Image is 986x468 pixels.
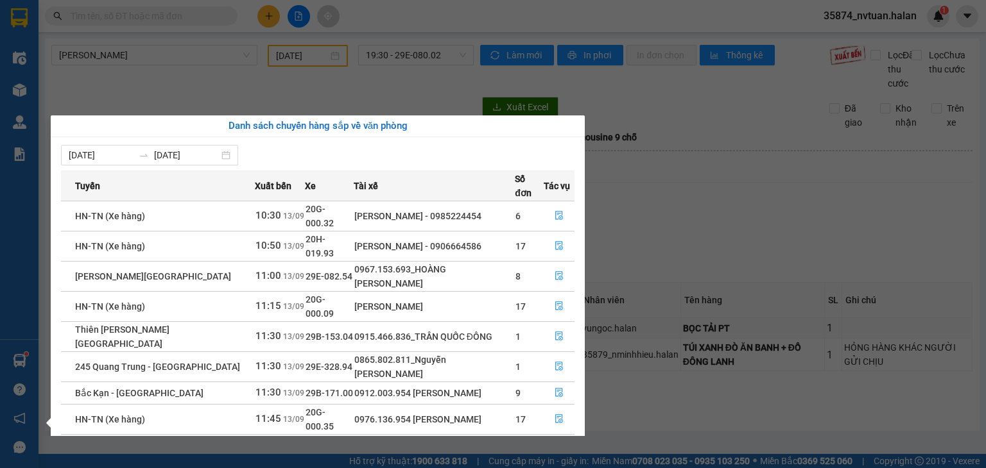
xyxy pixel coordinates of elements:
button: file-done [544,435,574,456]
span: file-done [555,388,564,398]
span: 17 [515,301,526,312]
span: 13/09 [283,362,304,371]
span: file-done [555,241,564,251]
span: to [139,150,149,160]
span: 1 [515,362,521,372]
span: 20G-000.32 [306,204,334,228]
span: 29E-082.54 [306,271,352,281]
input: Từ ngày [69,148,134,162]
span: 1 [515,331,521,342]
span: 9 [515,388,521,398]
button: file-done [544,326,574,347]
span: 13/09 [283,332,304,341]
button: file-done [544,383,574,403]
div: [PERSON_NAME] - 0906664586 [354,239,515,253]
span: Xuất bến [255,179,291,193]
span: 11:30 [255,330,281,342]
span: 11:15 [255,300,281,312]
span: 13/09 [283,272,304,281]
span: HN-TN (Xe hàng) [75,241,145,251]
button: file-done [544,206,574,226]
span: file-done [555,362,564,372]
div: 0967.153.693_HOÀNG [PERSON_NAME] [354,262,515,290]
button: file-done [544,236,574,256]
button: file-done [544,356,574,377]
span: 29E-328.94 [306,362,352,372]
span: Thiên [PERSON_NAME][GEOGRAPHIC_DATA] [75,324,169,349]
span: file-done [555,271,564,281]
span: 20H-019.93 [306,234,334,258]
div: 0865.802.811_Nguyễn [PERSON_NAME] [354,353,515,381]
span: file-done [555,211,564,221]
span: 11:00 [255,270,281,281]
span: 13/09 [283,415,304,424]
span: file-done [555,301,564,312]
span: 20G-000.09 [306,294,334,319]
span: Tuyến [75,179,100,193]
span: HN-TN (Xe hàng) [75,414,145,424]
span: 245 Quang Trung - [GEOGRAPHIC_DATA] [75,362,240,372]
span: swap-right [139,150,149,160]
button: file-done [544,266,574,287]
span: 11:45 [255,413,281,424]
div: 0915.466.836_TRẦN QUỐC ĐÔNG [354,330,515,344]
span: 29B-171.00 [306,388,353,398]
span: [PERSON_NAME][GEOGRAPHIC_DATA] [75,271,231,281]
span: HN-TN (Xe hàng) [75,301,145,312]
div: 0912.003.954 [PERSON_NAME] [354,386,515,400]
div: [PERSON_NAME] [354,299,515,313]
span: 13/09 [283,212,304,221]
span: Tác vụ [544,179,570,193]
span: 6 [515,211,521,221]
span: 17 [515,414,526,424]
span: 11:30 [255,360,281,372]
button: file-done [544,409,574,430]
div: Danh sách chuyến hàng sắp về văn phòng [61,119,575,134]
span: 13/09 [283,389,304,397]
input: Đến ngày [154,148,219,162]
span: HN-TN (Xe hàng) [75,211,145,221]
span: Số đơn [515,172,543,200]
span: 10:30 [255,210,281,221]
span: 8 [515,271,521,281]
button: file-done [544,296,574,317]
span: 11:30 [255,387,281,398]
span: Bắc Kạn - [GEOGRAPHIC_DATA] [75,388,203,398]
span: Xe [305,179,316,193]
span: file-done [555,414,564,424]
span: 20G-000.35 [306,407,334,431]
div: [PERSON_NAME] - 0985224454 [354,209,515,223]
span: 13/09 [283,302,304,311]
span: 10:50 [255,240,281,251]
span: 17 [515,241,526,251]
span: Tài xế [354,179,378,193]
span: 13/09 [283,242,304,251]
div: 0976.136.954 [PERSON_NAME] [354,412,515,426]
span: 29B-153.04 [306,331,353,342]
span: file-done [555,331,564,342]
